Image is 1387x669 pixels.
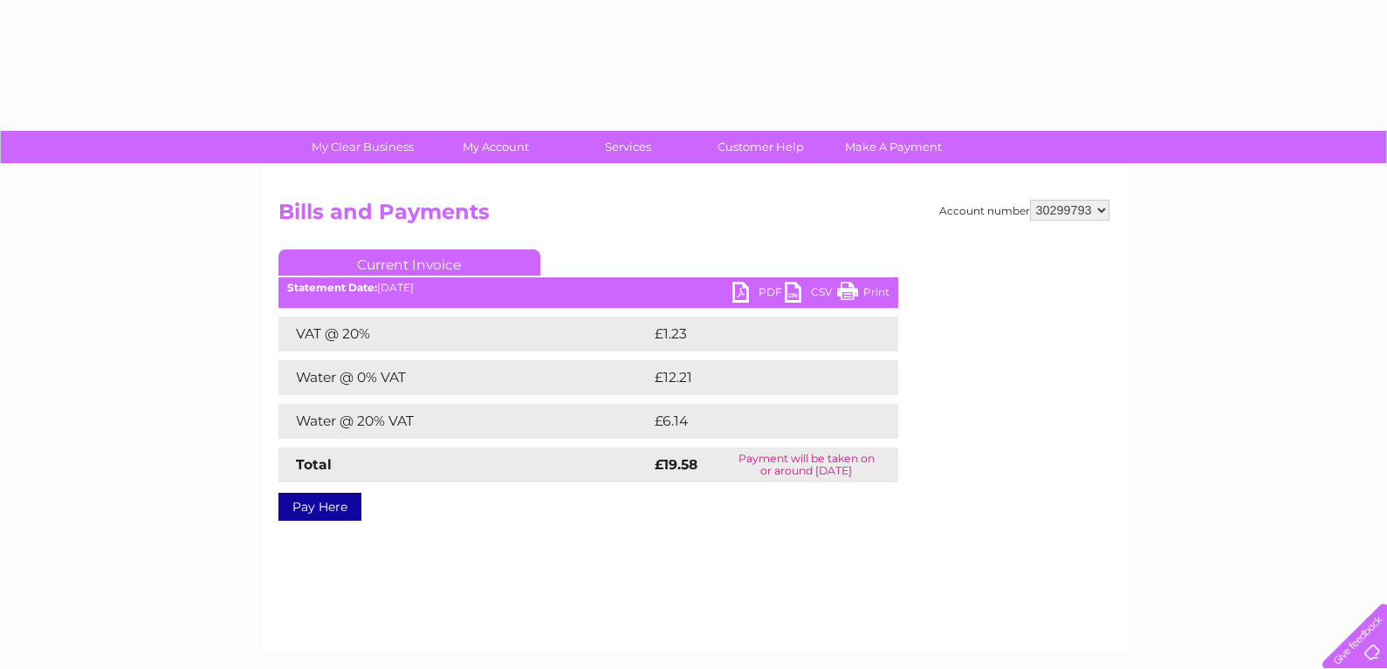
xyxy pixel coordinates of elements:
td: £6.14 [650,404,855,439]
td: VAT @ 20% [278,317,650,352]
td: Payment will be taken on or around [DATE] [715,447,898,482]
div: Account number [939,200,1109,221]
b: Statement Date: [287,281,377,294]
a: PDF [732,282,785,307]
a: Make A Payment [821,131,965,163]
a: Current Invoice [278,249,540,276]
h2: Bills and Payments [278,200,1109,233]
strong: Total [296,456,332,473]
a: Services [556,131,700,163]
a: My Clear Business [291,131,435,163]
td: Water @ 0% VAT [278,360,650,395]
td: £1.23 [650,317,855,352]
td: Water @ 20% VAT [278,404,650,439]
a: Customer Help [689,131,833,163]
a: CSV [785,282,837,307]
a: My Account [423,131,567,163]
strong: £19.58 [655,456,697,473]
a: Print [837,282,889,307]
div: [DATE] [278,282,898,294]
a: Pay Here [278,493,361,521]
td: £12.21 [650,360,859,395]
